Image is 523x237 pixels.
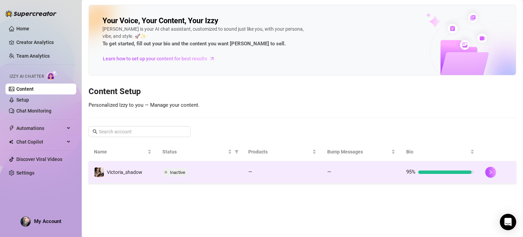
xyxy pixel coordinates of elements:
span: Chat Copilot [16,136,65,147]
div: [PERSON_NAME] is your AI chat assistant, customized to sound just like you, with your persona, vi... [102,26,307,48]
a: Learn how to set up your content for best results [102,53,220,64]
span: right [488,170,493,175]
img: Victoria_shadow [94,167,104,177]
a: Home [16,26,29,31]
span: search [93,129,97,134]
span: My Account [34,218,61,224]
img: logo-BBDzfeDw.svg [5,10,57,17]
span: Bio [406,148,469,155]
th: Name [89,143,157,161]
span: thunderbolt [9,125,14,131]
span: Learn how to set up your content for best results [103,55,207,62]
span: Bump Messages [327,148,390,155]
span: filter [233,147,240,157]
input: Search account [99,128,181,135]
th: Bio [401,143,480,161]
span: Products [248,148,311,155]
span: Personalized Izzy to you — Manage your content. [89,102,200,108]
h3: Content Setup [89,86,516,97]
span: 95% [406,169,415,175]
span: — [327,169,331,175]
th: Products [243,143,322,161]
h2: Your Voice, Your Content, Your Izzy [102,16,218,26]
span: Automations [16,123,65,134]
span: Izzy AI Chatter [10,73,44,80]
img: Chat Copilot [9,139,13,144]
th: Status [157,143,243,161]
th: Bump Messages [322,143,401,161]
button: right [485,167,496,178]
img: ai-chatter-content-library-cLFOSyPT.png [410,5,516,75]
span: arrow-right [209,55,216,62]
span: — [248,169,252,175]
a: Discover Viral Videos [16,157,62,162]
a: Team Analytics [16,53,50,59]
a: Settings [16,170,34,176]
span: Inactive [170,170,185,175]
a: Chat Monitoring [16,108,51,114]
a: Creator Analytics [16,37,71,48]
img: AI Chatter [47,71,57,80]
a: Content [16,86,34,92]
span: Name [94,148,146,155]
a: Setup [16,97,29,103]
span: Victoria_shadow [107,169,142,175]
div: Open Intercom Messenger [500,214,516,230]
img: ACg8ocIq1PKz16rusxmlEHnC5MaOh3IZD8Lc2_rDK_o_VEVuzRrONOzz=s96-c [21,217,30,226]
span: filter [235,150,239,154]
span: Status [162,148,227,155]
strong: To get started, fill out your bio and the content you want [PERSON_NAME] to sell. [102,41,286,47]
